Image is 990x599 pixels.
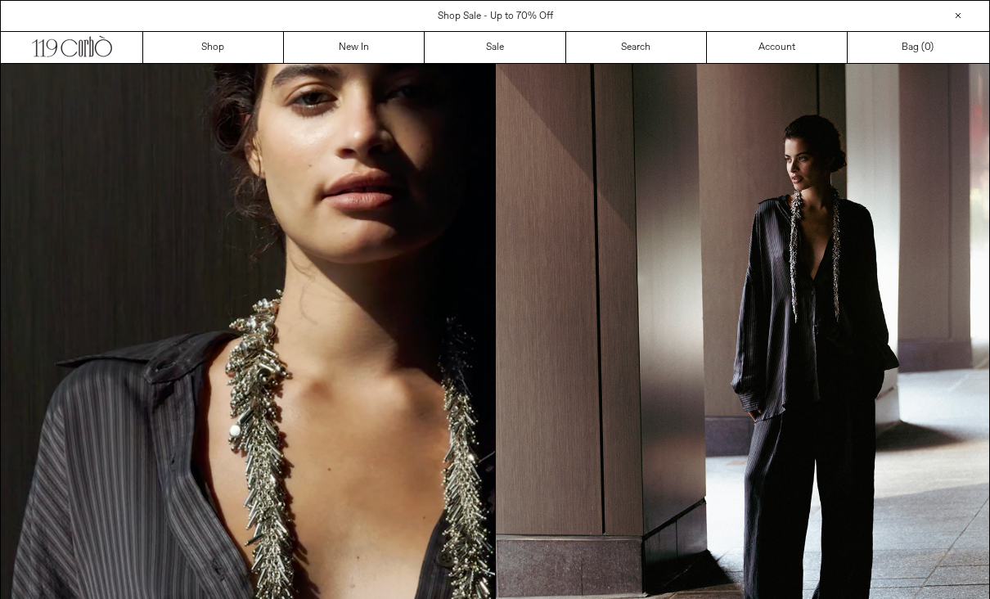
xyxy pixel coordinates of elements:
[925,41,930,54] span: 0
[425,32,565,63] a: Sale
[284,32,425,63] a: New In
[566,32,707,63] a: Search
[438,10,553,23] a: Shop Sale - Up to 70% Off
[143,32,284,63] a: Shop
[848,32,988,63] a: Bag ()
[707,32,848,63] a: Account
[925,40,934,55] span: )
